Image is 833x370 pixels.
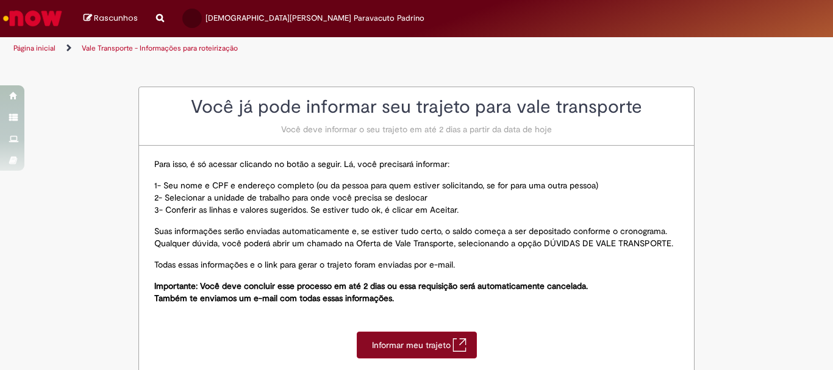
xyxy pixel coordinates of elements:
ul: Trilhas de página [9,37,546,60]
span: 2- Selecionar a unidade de trabalho para onde você precisa se deslocar [154,192,427,203]
a: Rascunhos [84,13,138,24]
a: Vale Transporte - Informações para roteirização [82,43,238,53]
span: Para isso, é só acessar clicando no botão a seguir. Lá, você precisará informar: [154,158,449,169]
span: 1- Seu nome e CPF e endereço completo (ou da pessoa para quem estiver solicitando, se for para um... [154,180,598,191]
span: Rascunhos [94,12,138,24]
a: Página inicial [13,43,55,53]
span: Informar meu trajeto [372,339,452,351]
span: 3- Conferir as linhas e valores sugeridos. Se estiver tudo ok, é clicar em Aceitar. [154,204,459,215]
a: Informar meu trajeto [357,332,477,358]
img: ServiceNow [1,6,64,30]
h2: Você já pode informar seu trajeto para vale transporte [139,97,694,117]
span: Suas informações serão enviadas automaticamente e, se estiver tudo certo, o saldo começa a ser de... [154,226,667,237]
span: [DEMOGRAPHIC_DATA][PERSON_NAME] Paravacuto Padrino [206,13,424,23]
span: Qualquer dúvida, você poderá abrir um chamado na Oferta de Vale Transporte, selecionando a opção ... [154,238,673,249]
span: Todas essas informações e o link para gerar o trajeto foram enviadas por e-mail. [154,259,455,270]
span: Também te enviamos um e-mail com todas essas informações. [154,293,394,304]
span: Você deve informar o seu trajeto em até 2 dias a partir da data de hoje [281,124,552,135]
span: Importante: Você deve concluir esse processo em até 2 dias ou essa requisição será automaticament... [154,280,588,291]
